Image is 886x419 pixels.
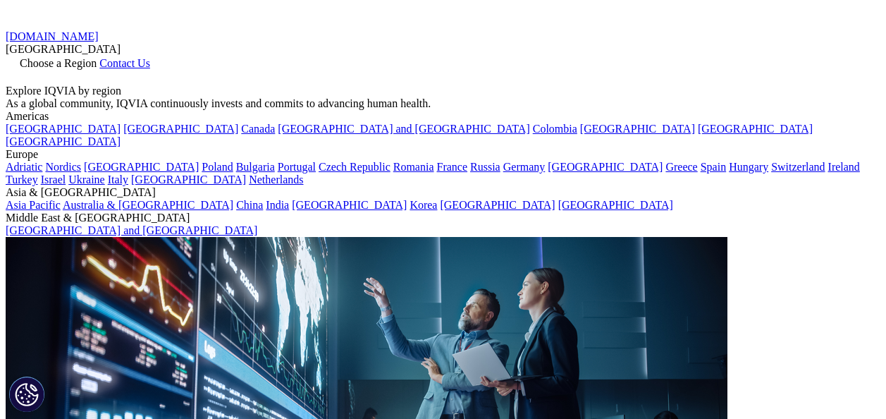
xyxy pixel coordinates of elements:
a: Turkey [6,174,38,186]
button: Cookies Settings [9,377,44,412]
a: Ukraine [68,174,105,186]
div: [GEOGRAPHIC_DATA] [6,43,880,56]
a: Portugal [278,161,316,173]
a: [GEOGRAPHIC_DATA] [580,123,695,135]
div: Asia & [GEOGRAPHIC_DATA] [6,186,880,199]
a: [DOMAIN_NAME] [6,30,99,42]
a: [GEOGRAPHIC_DATA] [123,123,238,135]
a: [GEOGRAPHIC_DATA] [440,199,555,211]
a: [GEOGRAPHIC_DATA] [292,199,407,211]
a: [GEOGRAPHIC_DATA] [698,123,813,135]
a: Italy [108,174,128,186]
a: Spain [701,161,726,173]
a: Australia & [GEOGRAPHIC_DATA] [63,199,233,211]
a: [GEOGRAPHIC_DATA] [131,174,246,186]
a: Canada [241,123,275,135]
a: India [266,199,289,211]
a: Czech Republic [319,161,390,173]
a: Ireland [828,161,860,173]
a: Romania [393,161,434,173]
a: Greece [665,161,697,173]
a: Asia Pacific [6,199,61,211]
a: [GEOGRAPHIC_DATA] and [GEOGRAPHIC_DATA] [6,224,257,236]
a: [GEOGRAPHIC_DATA] and [GEOGRAPHIC_DATA] [278,123,529,135]
a: Korea [410,199,437,211]
a: [GEOGRAPHIC_DATA] [548,161,663,173]
div: Explore IQVIA by region [6,85,880,97]
a: Contact Us [99,57,150,69]
a: Nordics [45,161,81,173]
a: [GEOGRAPHIC_DATA] [6,123,121,135]
span: Choose a Region [20,57,97,69]
a: [GEOGRAPHIC_DATA] [84,161,199,173]
a: China [236,199,263,211]
div: Europe [6,148,880,161]
a: Poland [202,161,233,173]
a: Netherlands [249,174,303,186]
a: Bulgaria [236,161,275,173]
a: Hungary [729,161,768,173]
a: Colombia [533,123,577,135]
a: Russia [470,161,500,173]
a: [GEOGRAPHIC_DATA] [558,199,673,211]
div: Middle East & [GEOGRAPHIC_DATA] [6,212,880,224]
div: As a global community, IQVIA continuously invests and commits to advancing human health. [6,97,880,110]
a: Germany [503,161,546,173]
a: Switzerland [771,161,825,173]
div: Americas [6,110,880,123]
a: France [437,161,468,173]
a: [GEOGRAPHIC_DATA] [6,135,121,147]
a: Israel [41,174,66,186]
a: Adriatic [6,161,42,173]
